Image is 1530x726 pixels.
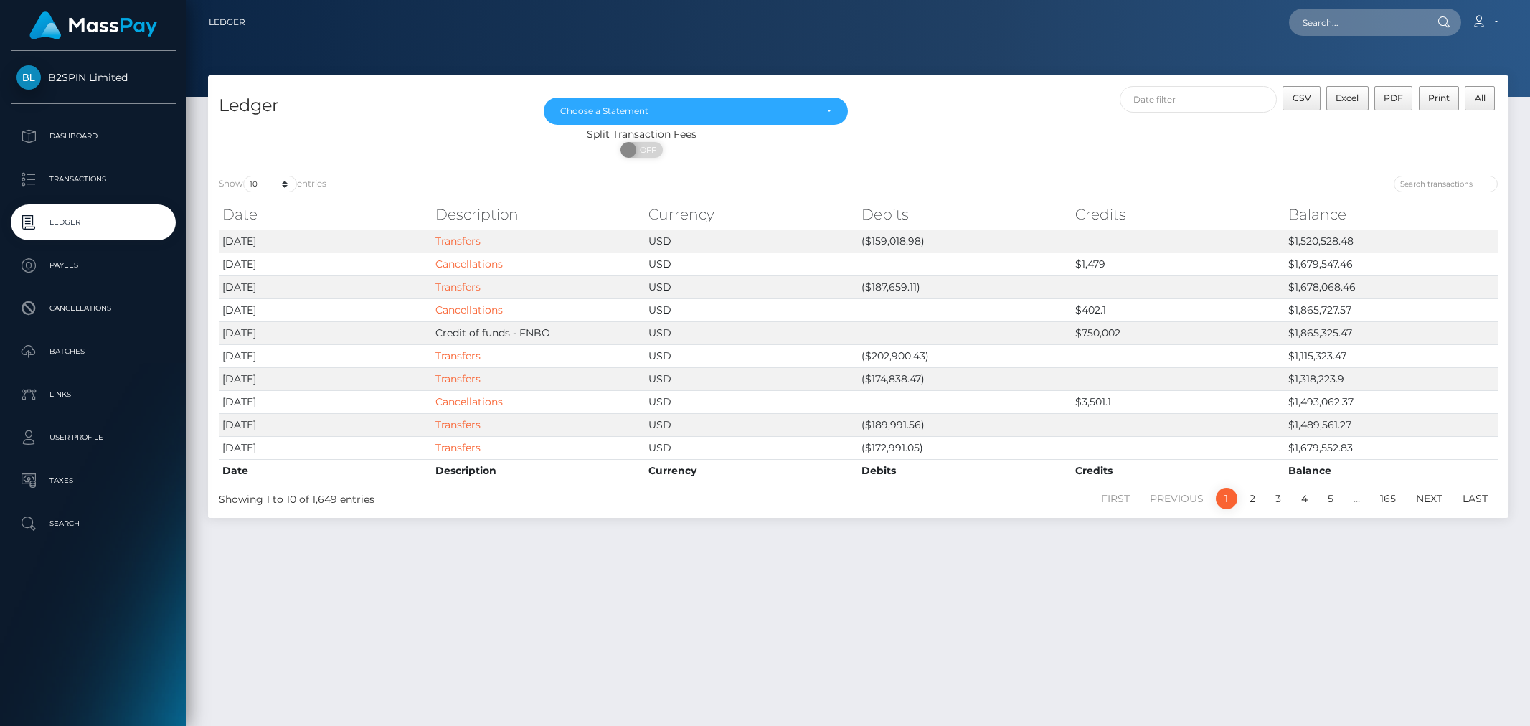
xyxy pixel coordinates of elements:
[645,367,858,390] td: USD
[1285,413,1498,436] td: $1,489,561.27
[243,176,297,192] select: Showentries
[16,513,170,534] p: Search
[1293,488,1316,509] a: 4
[11,334,176,369] a: Batches
[435,303,503,316] a: Cancellations
[1285,390,1498,413] td: $1,493,062.37
[645,344,858,367] td: USD
[1285,367,1498,390] td: $1,318,223.9
[11,247,176,283] a: Payees
[1384,93,1403,103] span: PDF
[435,372,481,385] a: Transfers
[16,126,170,147] p: Dashboard
[1455,488,1496,509] a: Last
[435,349,481,362] a: Transfers
[645,230,858,253] td: USD
[858,436,1071,459] td: ($172,991.05)
[11,506,176,542] a: Search
[560,105,814,117] div: Choose a Statement
[1285,200,1498,229] th: Balance
[219,486,739,507] div: Showing 1 to 10 of 1,649 entries
[645,459,858,482] th: Currency
[16,169,170,190] p: Transactions
[1372,488,1404,509] a: 165
[219,459,432,482] th: Date
[11,118,176,154] a: Dashboard
[1394,176,1498,192] input: Search transactions
[219,413,432,436] td: [DATE]
[858,275,1071,298] td: ($187,659.11)
[16,384,170,405] p: Links
[11,291,176,326] a: Cancellations
[858,230,1071,253] td: ($159,018.98)
[645,253,858,275] td: USD
[645,413,858,436] td: USD
[1285,459,1498,482] th: Balance
[1072,321,1285,344] td: $750,002
[1408,488,1450,509] a: Next
[1072,253,1285,275] td: $1,479
[219,200,432,229] th: Date
[1285,230,1498,253] td: $1,520,528.48
[645,200,858,229] th: Currency
[435,395,503,408] a: Cancellations
[1475,93,1486,103] span: All
[11,161,176,197] a: Transactions
[858,344,1071,367] td: ($202,900.43)
[1285,275,1498,298] td: $1,678,068.46
[1285,298,1498,321] td: $1,865,727.57
[219,230,432,253] td: [DATE]
[11,71,176,84] span: B2SPIN Limited
[16,212,170,233] p: Ledger
[1428,93,1450,103] span: Print
[1285,436,1498,459] td: $1,679,552.83
[16,470,170,491] p: Taxes
[645,321,858,344] td: USD
[432,321,645,344] td: Credit of funds - FNBO
[645,390,858,413] td: USD
[219,344,432,367] td: [DATE]
[858,413,1071,436] td: ($189,991.56)
[435,280,481,293] a: Transfers
[858,200,1071,229] th: Debits
[219,321,432,344] td: [DATE]
[11,420,176,456] a: User Profile
[11,463,176,499] a: Taxes
[858,367,1071,390] td: ($174,838.47)
[1216,488,1237,509] a: 1
[1465,86,1495,110] button: All
[435,418,481,431] a: Transfers
[16,427,170,448] p: User Profile
[1374,86,1413,110] button: PDF
[11,204,176,240] a: Ledger
[858,459,1071,482] th: Debits
[1267,488,1289,509] a: 3
[1072,390,1285,413] td: $3,501.1
[1285,344,1498,367] td: $1,115,323.47
[1285,253,1498,275] td: $1,679,547.46
[1419,86,1460,110] button: Print
[645,298,858,321] td: USD
[219,390,432,413] td: [DATE]
[29,11,157,39] img: MassPay Logo
[16,341,170,362] p: Batches
[435,235,481,247] a: Transfers
[209,7,245,37] a: Ledger
[1072,200,1285,229] th: Credits
[16,298,170,319] p: Cancellations
[1336,93,1359,103] span: Excel
[16,65,41,90] img: B2SPIN Limited
[1072,298,1285,321] td: $402.1
[1326,86,1369,110] button: Excel
[435,441,481,454] a: Transfers
[1293,93,1311,103] span: CSV
[11,377,176,412] a: Links
[628,142,664,158] span: OFF
[544,98,847,125] button: Choose a Statement
[435,258,503,270] a: Cancellations
[1242,488,1263,509] a: 2
[208,127,1075,142] div: Split Transaction Fees
[219,275,432,298] td: [DATE]
[1285,321,1498,344] td: $1,865,325.47
[219,367,432,390] td: [DATE]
